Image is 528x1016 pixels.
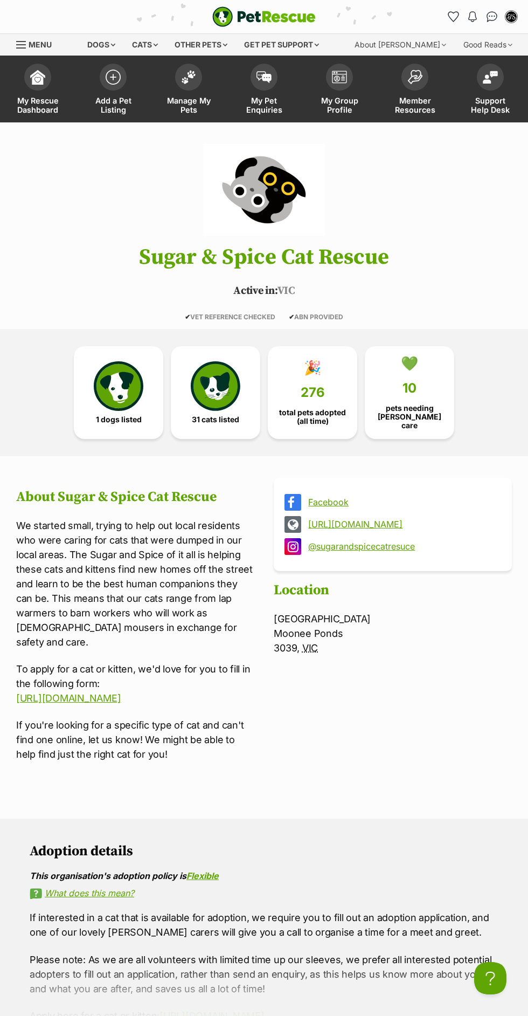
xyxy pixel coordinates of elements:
a: Favourites [444,8,462,25]
a: What does this mean? [30,888,498,898]
span: 3039, [274,642,300,654]
span: ABN PROVIDED [289,313,343,321]
span: VET REFERENCE CHECKED [185,313,275,321]
img: logo-e224e6f780fb5917bec1dbf3a21bbac754714ae5b6737aabdf751b685950b380.svg [212,6,316,27]
h2: Adoption details [30,843,498,860]
span: 31 cats listed [192,415,239,424]
a: Facebook [308,497,497,507]
div: Cats [124,34,165,56]
img: group-profile-icon-3fa3cf56718a62981997c0bc7e787c4b2cf8bcc04b72c1350f741eb67cf2f40e.svg [332,71,347,84]
img: Sugar and Spice Cat Rescue profile pic [506,11,517,22]
a: [URL][DOMAIN_NAME] [308,519,497,529]
img: notifications-46538b983faf8c2785f20acdc204bb7945ddae34d4c08c2a6579f10ce5e182be.svg [468,11,477,22]
a: [URL][DOMAIN_NAME] [16,692,121,704]
img: manage-my-pets-icon-02211641906a0b7f246fdf0571729dbe1e7629f14944591b6c1af311fb30b64b.svg [181,70,196,84]
span: total pets adopted (all time) [277,408,348,425]
img: help-desk-icon-fdf02630f3aa405de69fd3d07c3f3aa587a6932b1a1747fa1d2bba05be0121f9.svg [483,71,498,84]
abbr: Victoria [302,642,318,654]
a: Add a Pet Listing [75,58,151,122]
span: My Pet Enquiries [240,96,288,114]
div: 🎉 [304,360,321,376]
div: Get pet support [237,34,326,56]
span: Member Resources [391,96,439,114]
div: Good Reads [456,34,520,56]
ul: Account quick links [444,8,520,25]
a: 31 cats listed [171,346,260,439]
a: 💚 10 pets needing [PERSON_NAME] care [365,346,454,439]
span: 10 [402,381,416,396]
span: 1 dogs listed [96,415,142,424]
button: My account [503,8,520,25]
img: member-resources-icon-8e73f808a243e03378d46382f2149f9095a855e16c252ad45f914b54edf8863c.svg [407,70,422,84]
img: pet-enquiries-icon-7e3ad2cf08bfb03b45e93fb7055b45f3efa6380592205ae92323e6603595dc1f.svg [256,71,272,83]
img: dashboard-icon-eb2f2d2d3e046f16d808141f083e7271f6b2e854fb5c12c21221c1fb7104beca.svg [30,70,45,85]
h2: Location [274,582,512,599]
a: Flexible [186,870,219,881]
img: add-pet-listing-icon-0afa8454b4691262ce3f59096e99ab1cd57d4a30225e0717b998d2c9b9846f56.svg [106,70,121,85]
p: Please note: As we are all volunteers with limited time up our sleeves, we prefer all interested ... [30,952,498,996]
div: Dogs [80,34,123,56]
a: My Pet Enquiries [226,58,302,122]
icon: ✔ [185,313,190,321]
span: Support Help Desk [466,96,515,114]
p: If interested in a cat that is available for adoption, we require you to fill out an adoption app... [30,910,498,939]
a: Support Help Desk [453,58,528,122]
span: Menu [29,40,52,49]
div: About [PERSON_NAME] [347,34,454,56]
p: If you're looking for a specific type of cat and can't find one online, let us know! We might be ... [16,718,254,761]
div: 💚 [401,355,418,372]
h2: About Sugar & Spice Cat Rescue [16,489,254,505]
iframe: Help Scout Beacon - Open [474,962,506,994]
span: pets needing [PERSON_NAME] care [374,404,445,430]
icon: ✔ [289,313,294,321]
p: To apply for a cat or kitten, we'd love for you to fill in the following form: [16,662,254,705]
a: My Group Profile [302,58,377,122]
a: 1 dogs listed [74,346,163,439]
span: 276 [301,385,325,400]
span: My Rescue Dashboard [13,96,62,114]
a: Conversations [483,8,501,25]
p: We started small, trying to help out local residents who were caring for cats that were dumped in... [16,518,254,649]
img: chat-41dd97257d64d25036548639549fe6c8038ab92f7586957e7f3b1b290dea8141.svg [487,11,498,22]
a: 🎉 276 total pets adopted (all time) [268,346,357,439]
img: Sugar & Spice Cat Rescue [203,144,325,236]
span: My Group Profile [315,96,364,114]
span: Add a Pet Listing [89,96,137,114]
a: Manage My Pets [151,58,226,122]
span: Manage My Pets [164,96,213,114]
img: petrescue-icon-eee76f85a60ef55c4a1927667547b313a7c0e82042636edf73dce9c88f694885.svg [94,361,143,411]
span: Active in: [233,284,277,298]
a: Member Resources [377,58,453,122]
a: Menu [16,34,59,53]
a: PetRescue [212,6,316,27]
img: cat-icon-068c71abf8fe30c970a85cd354bc8e23425d12f6e8612795f06af48be43a487a.svg [191,361,240,411]
span: Moonee Ponds [274,628,343,639]
div: This organisation's adoption policy is [30,871,498,881]
span: [GEOGRAPHIC_DATA] [274,613,371,624]
div: Other pets [167,34,235,56]
button: Notifications [464,8,481,25]
a: @sugarandspicecatresuce [308,541,497,551]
